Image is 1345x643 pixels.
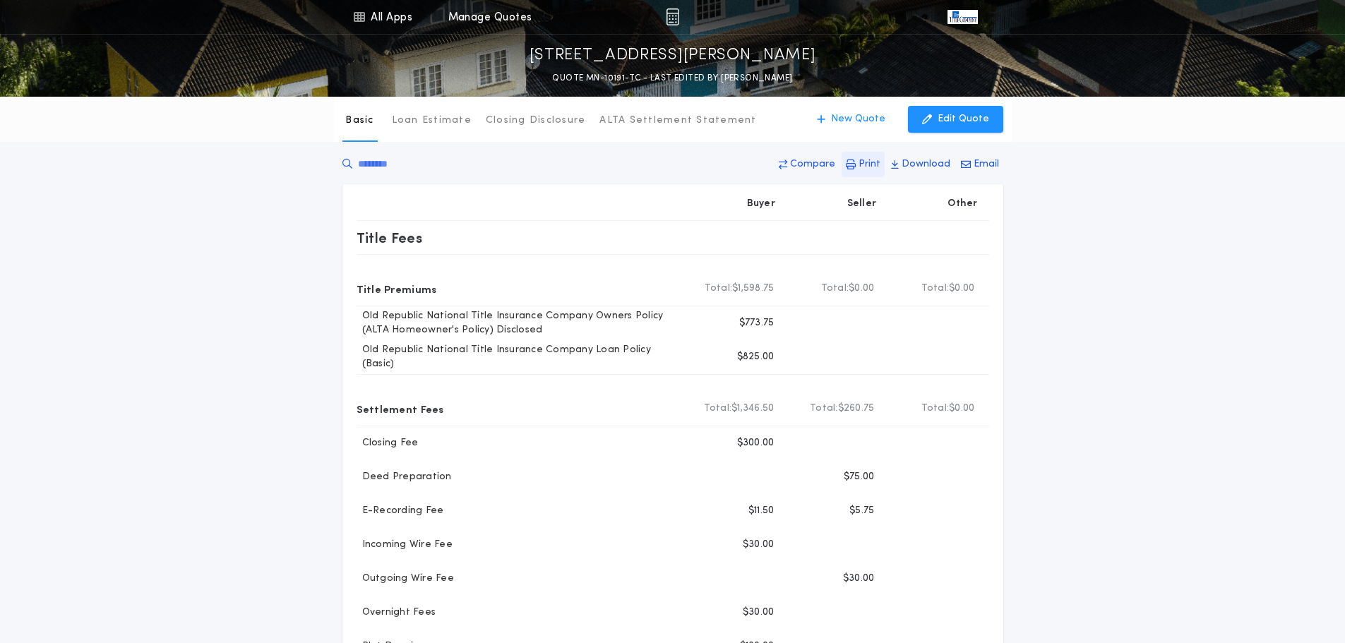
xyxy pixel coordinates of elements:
p: Edit Quote [938,112,989,126]
p: Settlement Fees [357,397,444,420]
p: Download [902,157,950,172]
p: $11.50 [748,504,775,518]
p: [STREET_ADDRESS][PERSON_NAME] [530,44,816,67]
p: $30.00 [843,572,875,586]
p: Other [948,197,977,211]
b: Total: [705,282,733,296]
span: $0.00 [949,402,974,416]
p: $5.75 [849,504,874,518]
b: Total: [704,402,732,416]
img: vs-icon [948,10,977,24]
p: $825.00 [737,350,775,364]
span: $260.75 [838,402,875,416]
p: Incoming Wire Fee [357,538,453,552]
span: $0.00 [949,282,974,296]
span: $1,346.50 [731,402,774,416]
button: Email [957,152,1003,177]
span: $0.00 [849,282,874,296]
p: Title Premiums [357,277,437,300]
p: $773.75 [739,316,775,330]
p: Basic [345,114,373,128]
p: E-Recording Fee [357,504,444,518]
p: Old Republic National Title Insurance Company Owners Policy (ALTA Homeowner's Policy) Disclosed [357,309,686,337]
p: $30.00 [743,606,775,620]
button: Download [887,152,955,177]
p: Closing Disclosure [486,114,586,128]
p: New Quote [831,112,885,126]
b: Total: [921,282,950,296]
p: $300.00 [737,436,775,450]
b: Total: [810,402,838,416]
p: Closing Fee [357,436,419,450]
p: Deed Preparation [357,470,452,484]
p: QUOTE MN-10191-TC - LAST EDITED BY [PERSON_NAME] [552,71,792,85]
p: Old Republic National Title Insurance Company Loan Policy (Basic) [357,343,686,371]
b: Total: [821,282,849,296]
span: $1,598.75 [732,282,774,296]
img: img [666,8,679,25]
button: Compare [775,152,839,177]
p: Email [974,157,999,172]
p: Buyer [747,197,775,211]
b: Total: [921,402,950,416]
p: Seller [847,197,877,211]
p: Outgoing Wire Fee [357,572,454,586]
p: $30.00 [743,538,775,552]
p: Loan Estimate [392,114,472,128]
p: Overnight Fees [357,606,436,620]
button: Print [842,152,885,177]
p: Compare [790,157,835,172]
p: Print [859,157,880,172]
p: ALTA Settlement Statement [599,114,756,128]
p: Title Fees [357,227,423,249]
button: Edit Quote [908,106,1003,133]
p: $75.00 [844,470,875,484]
button: New Quote [803,106,899,133]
